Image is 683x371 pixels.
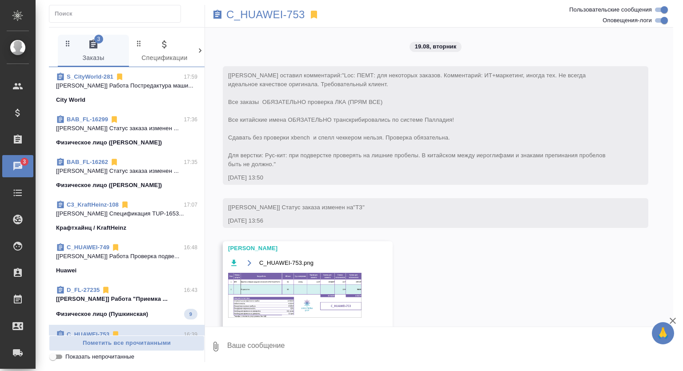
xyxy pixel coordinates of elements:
p: Huawei [56,266,76,275]
span: [[PERSON_NAME] оставил комментарий: [228,72,607,168]
p: 17:59 [184,72,197,81]
button: Скачать [228,257,239,268]
svg: Отписаться [115,72,124,81]
p: 16:39 [184,330,197,339]
a: BAB_FL-16262 [67,159,108,165]
p: [[PERSON_NAME]] Спецификация TUP-1653... [56,209,197,218]
span: "Loc: ПЕМТ: для некоторых заказов. Комментарий: ИТ+маркетинг, иногда тех. Не всегда идеальное кач... [228,72,607,168]
div: C3_KraftHeinz-10817:07[[PERSON_NAME]] Спецификация TUP-1653...Крафтхайнц / KraftHeinz [49,195,205,238]
p: [[PERSON_NAME]] Работа Проверка подве... [56,252,197,261]
p: 16:48 [184,243,197,252]
div: BAB_FL-1629917:36[[PERSON_NAME]] Статус заказа изменен ...Физическое лицо ([PERSON_NAME]) [49,110,205,152]
a: C3_KraftHeinz-108 [67,201,119,208]
svg: Отписаться [121,200,129,209]
div: [DATE] 13:56 [228,216,617,225]
p: [[PERSON_NAME]] Статус заказа изменен ... [56,124,197,133]
span: 🙏 [655,324,671,343]
p: 16:43 [184,286,197,295]
span: 9 [184,310,197,319]
span: Оповещения-логи [603,16,652,25]
button: Пометить все прочитанными [49,335,205,351]
p: 17:35 [184,158,197,167]
p: Физическое лицо ([PERSON_NAME]) [56,138,162,147]
span: Спецификации [134,39,195,64]
span: [[PERSON_NAME]] Статус заказа изменен на [228,204,365,211]
div: S_CityWorld-28117:59[[PERSON_NAME]] Работа Постредактура маши...City World [49,67,205,110]
div: C_HUAWEI-74916:48[[PERSON_NAME]] Работа Проверка подве...Huawei [49,238,205,280]
p: 19.08, вторник [415,42,457,51]
p: Крафтхайнц / KraftHeinz [56,223,126,232]
p: Физическое лицо ([PERSON_NAME]) [56,181,162,190]
a: C_HUAWEI-753 [226,10,305,19]
span: Заказы [63,39,124,64]
a: C_HUAWEI-749 [67,244,109,251]
a: 3 [2,155,33,177]
span: Пометить все прочитанными [54,338,200,348]
img: C_HUAWEI-753.png [228,273,362,318]
a: S_CityWorld-281 [67,73,113,80]
p: [[PERSON_NAME]] Работа Постредактура маши... [56,81,197,90]
button: Открыть на драйве [244,257,255,268]
span: "ТЗ" [353,204,365,211]
svg: Зажми и перетащи, чтобы поменять порядок вкладок [135,39,143,48]
p: Физическое лицо (Пушкинская) [56,310,148,319]
span: C_HUAWEI-753.png [259,259,313,267]
svg: Отписаться [111,330,120,339]
span: Пользовательские сообщения [569,5,652,14]
p: [[PERSON_NAME]] Работа "Приемка ... [56,295,197,303]
a: BAB_FL-16299 [67,116,108,123]
button: 🙏 [652,322,674,344]
a: C_HUAWEI-753 [67,331,109,338]
div: [PERSON_NAME] [228,244,362,253]
p: 17:36 [184,115,197,124]
svg: Зажми и перетащи, чтобы поменять порядок вкладок [64,39,72,48]
div: [DATE] 13:50 [228,173,617,182]
input: Поиск [55,8,181,20]
svg: Отписаться [101,286,110,295]
div: C_HUAWEI-75316:39[[PERSON_NAME] слайдов ...Huawei [49,325,205,367]
p: 17:07 [184,200,197,209]
span: 3 [94,35,103,44]
p: [[PERSON_NAME]] Статус заказа изменен ... [56,167,197,176]
div: BAB_FL-1626217:35[[PERSON_NAME]] Статус заказа изменен ...Физическое лицо ([PERSON_NAME]) [49,152,205,195]
div: D_FL-2723516:43[[PERSON_NAME]] Работа "Приемка ...Физическое лицо (Пушкинская)9 [49,280,205,325]
p: City World [56,96,85,104]
svg: Отписаться [110,158,119,167]
svg: Отписаться [111,243,120,252]
a: D_FL-27235 [67,287,100,293]
span: 3 [17,157,31,166]
span: Показать непрочитанные [65,352,134,361]
svg: Отписаться [110,115,119,124]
